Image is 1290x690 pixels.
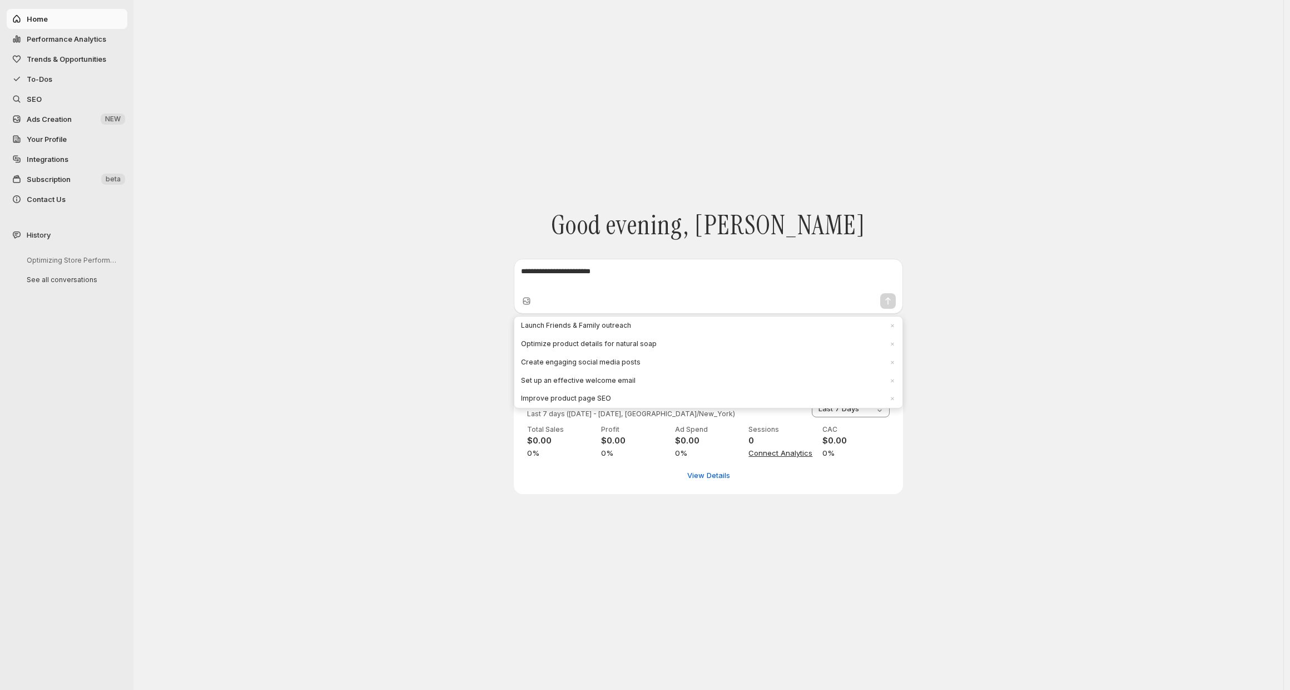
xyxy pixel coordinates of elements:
[887,338,898,349] div: Hide this suggestion
[27,135,67,144] span: Your Profile
[27,75,52,83] span: To-Dos
[521,339,882,349] span: Optimize product details for natural soap
[748,425,816,434] p: Sessions
[27,175,71,184] span: Subscription
[7,49,127,69] button: Trends & Opportunities
[7,9,127,29] button: Home
[822,447,890,459] span: 0%
[521,358,882,367] span: Create engaging social media posts
[27,14,48,23] span: Home
[748,447,816,459] span: Connect Analytics
[7,69,127,89] button: To-Dos
[27,95,42,103] span: SEO
[7,89,127,109] a: SEO
[7,149,127,169] a: Integrations
[18,271,123,288] button: See all conversations
[887,357,898,368] div: Hide this suggestion
[675,447,742,459] span: 0%
[887,393,898,405] div: Hide this suggestion
[527,435,594,446] h4: $0.00
[27,115,72,124] span: Ads Creation
[7,109,127,129] button: Ads Creation
[527,410,735,418] p: Last 7 days ([DATE] - [DATE], [GEOGRAPHIC_DATA]/New_York)
[527,447,594,459] span: 0%
[7,29,127,49] button: Performance Analytics
[551,209,865,241] span: Good evening, [PERSON_NAME]
[887,321,898,332] div: Hide this suggestion
[7,169,127,189] button: Subscription
[27,155,68,164] span: Integrations
[27,55,106,63] span: Trends & Opportunities
[601,425,668,434] p: Profit
[822,435,890,446] h4: $0.00
[675,425,742,434] p: Ad Spend
[675,435,742,446] h4: $0.00
[105,115,121,124] span: NEW
[601,447,668,459] span: 0%
[521,295,532,307] button: Upload image
[27,229,51,240] span: History
[601,435,668,446] h4: $0.00
[748,435,816,446] h4: 0
[18,252,123,269] button: Optimizing Store Performance Analysis Steps
[7,129,127,149] a: Your Profile
[521,376,882,386] span: Set up an effective welcome email
[887,375,898,386] div: Hide this suggestion
[7,189,127,209] button: Contact Us
[106,175,121,184] span: beta
[681,466,737,484] button: View detailed performance
[27,195,66,204] span: Contact Us
[527,425,594,434] p: Total Sales
[687,470,730,481] span: View Details
[27,34,106,43] span: Performance Analytics
[521,321,882,331] span: Launch Friends & Family outreach
[822,425,890,434] p: CAC
[521,394,882,403] span: Improve product page SEO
